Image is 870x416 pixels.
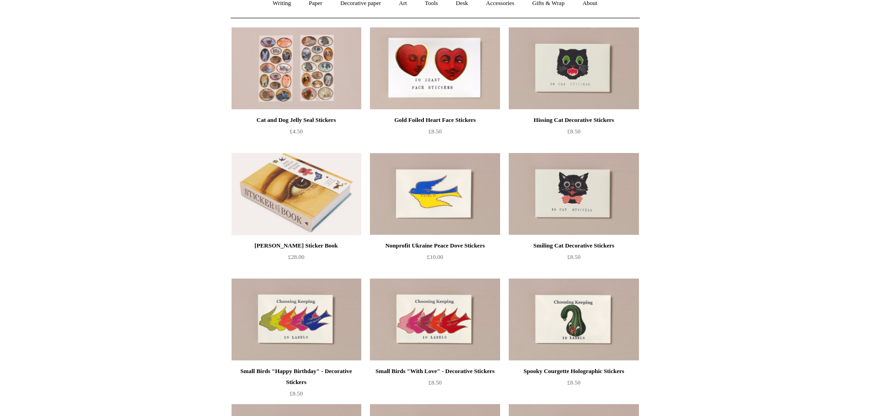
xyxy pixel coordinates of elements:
div: Small Birds "Happy Birthday" - Decorative Stickers [234,366,359,388]
span: £8.50 [428,128,442,135]
a: Small Birds "Happy Birthday" - Decorative Stickers £8.50 [232,366,361,403]
span: £8.50 [567,128,580,135]
a: Hissing Cat Decorative Stickers Hissing Cat Decorative Stickers [509,27,638,110]
span: £8.50 [428,379,442,386]
img: Small Birds "With Love" - Decorative Stickers [370,279,500,361]
img: Spooky Courgette Holographic Stickers [509,279,638,361]
img: John Derian Sticker Book [232,153,361,235]
img: Gold Foiled Heart Face Stickers [370,27,500,110]
a: Smiling Cat Decorative Stickers Smiling Cat Decorative Stickers [509,153,638,235]
img: Nonprofit Ukraine Peace Dove Stickers [370,153,500,235]
div: [PERSON_NAME] Sticker Book [234,240,359,251]
a: Nonprofit Ukraine Peace Dove Stickers Nonprofit Ukraine Peace Dove Stickers [370,153,500,235]
a: Small Birds "With Love" - Decorative Stickers Small Birds "With Love" - Decorative Stickers [370,279,500,361]
a: Small Birds "With Love" - Decorative Stickers £8.50 [370,366,500,403]
div: Small Birds "With Love" - Decorative Stickers [372,366,497,377]
div: Hissing Cat Decorative Stickers [511,115,636,126]
a: Gold Foiled Heart Face Stickers £8.50 [370,115,500,152]
img: Smiling Cat Decorative Stickers [509,153,638,235]
img: Cat and Dog Jelly Seal Stickers [232,27,361,110]
div: Nonprofit Ukraine Peace Dove Stickers [372,240,497,251]
div: Spooky Courgette Holographic Stickers [511,366,636,377]
a: Spooky Courgette Holographic Stickers Spooky Courgette Holographic Stickers [509,279,638,361]
span: £28.00 [288,253,305,260]
a: Cat and Dog Jelly Seal Stickers Cat and Dog Jelly Seal Stickers [232,27,361,110]
img: Hissing Cat Decorative Stickers [509,27,638,110]
a: Gold Foiled Heart Face Stickers Gold Foiled Heart Face Stickers [370,27,500,110]
span: £4.50 [290,128,303,135]
span: £10.00 [427,253,443,260]
div: Gold Foiled Heart Face Stickers [372,115,497,126]
div: Smiling Cat Decorative Stickers [511,240,636,251]
a: Small Birds "Happy Birthday" - Decorative Stickers Small Birds "Happy Birthday" - Decorative Stic... [232,279,361,361]
img: Small Birds "Happy Birthday" - Decorative Stickers [232,279,361,361]
a: Cat and Dog Jelly Seal Stickers £4.50 [232,115,361,152]
a: Spooky Courgette Holographic Stickers £8.50 [509,366,638,403]
a: Smiling Cat Decorative Stickers £8.50 [509,240,638,278]
a: Hissing Cat Decorative Stickers £8.50 [509,115,638,152]
span: £8.50 [567,379,580,386]
a: Nonprofit Ukraine Peace Dove Stickers £10.00 [370,240,500,278]
span: £8.50 [290,390,303,397]
span: £8.50 [567,253,580,260]
a: [PERSON_NAME] Sticker Book £28.00 [232,240,361,278]
div: Cat and Dog Jelly Seal Stickers [234,115,359,126]
a: John Derian Sticker Book John Derian Sticker Book [232,153,361,235]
